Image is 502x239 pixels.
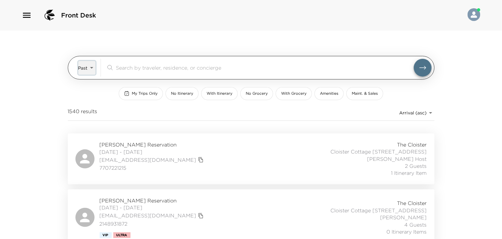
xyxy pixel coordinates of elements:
[116,64,414,71] input: Search by traveler, residence, or concierge
[100,156,196,163] a: [EMAIL_ADDRESS][DOMAIN_NAME]
[100,220,205,227] span: 2148931872
[331,207,427,214] span: Cloister Cottage [STREET_ADDRESS]
[207,91,232,96] span: With Itinerary
[367,155,427,162] span: [PERSON_NAME] Host
[100,197,205,204] span: [PERSON_NAME] Reservation
[331,148,427,155] span: Cloister Cottage [STREET_ADDRESS]
[78,65,88,71] span: Past
[132,91,158,96] span: My Trips Only
[405,162,427,169] span: 2 Guests
[276,87,312,100] button: With Grocery
[352,91,378,96] span: Maint. & Sales
[468,8,480,21] img: User
[246,91,268,96] span: No Grocery
[240,87,273,100] button: No Grocery
[166,87,199,100] button: No Itinerary
[196,155,205,164] button: copy primary member email
[380,214,427,221] span: [PERSON_NAME]
[61,11,96,20] span: Front Desk
[281,91,307,96] span: With Grocery
[100,148,205,155] span: [DATE] - [DATE]
[42,8,57,23] img: logo
[399,110,427,116] span: Arrival (asc)
[196,211,205,220] button: copy primary member email
[68,133,435,184] a: [PERSON_NAME] Reservation[DATE] - [DATE][EMAIL_ADDRESS][DOMAIN_NAME]copy primary member email7707...
[397,200,427,207] span: The Cloister
[391,169,427,176] span: 1 Itinerary Item
[100,204,205,211] span: [DATE] - [DATE]
[320,91,338,96] span: Amenities
[100,141,205,148] span: [PERSON_NAME] Reservation
[171,91,193,96] span: No Itinerary
[405,221,427,228] span: 4 Guests
[346,87,383,100] button: Maint. & Sales
[315,87,344,100] button: Amenities
[100,164,205,171] span: 7707221215
[68,108,97,118] span: 1540 results
[117,233,127,237] span: Ultra
[119,87,163,100] button: My Trips Only
[397,141,427,148] span: The Cloister
[103,233,109,237] span: Vip
[201,87,238,100] button: With Itinerary
[100,212,196,219] a: [EMAIL_ADDRESS][DOMAIN_NAME]
[387,228,427,235] span: 0 Itinerary Items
